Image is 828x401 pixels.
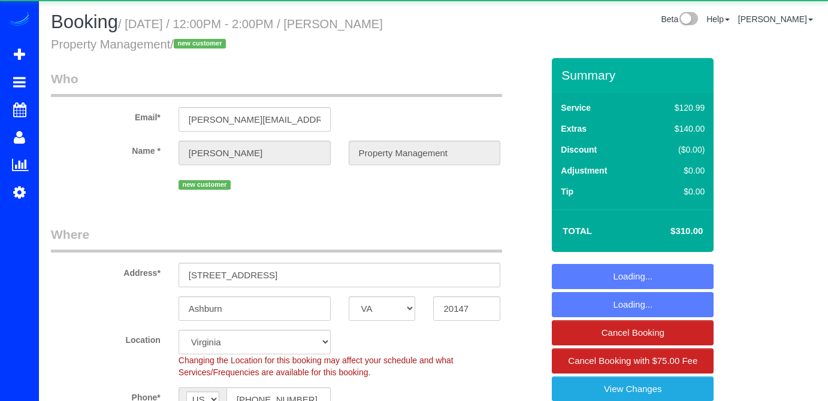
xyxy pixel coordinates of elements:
label: Extras [561,123,587,135]
div: ($0.00) [649,144,705,156]
a: [PERSON_NAME] [738,14,813,24]
label: Service [561,102,591,114]
span: / [170,38,229,51]
input: City* [179,296,331,321]
span: Cancel Booking with $75.00 Fee [568,356,697,366]
input: First Name* [179,141,331,165]
a: Cancel Booking with $75.00 Fee [552,348,714,373]
div: $0.00 [649,165,705,177]
label: Tip [561,186,573,198]
strong: Total [563,226,592,236]
div: $120.99 [649,102,705,114]
a: Help [706,14,730,24]
input: Zip Code* [433,296,500,321]
a: Cancel Booking [552,320,714,345]
label: Adjustment [561,165,607,177]
label: Discount [561,144,597,156]
input: Email* [179,107,331,132]
legend: Where [51,226,502,253]
h4: $310.00 [634,226,703,236]
span: Booking [51,11,118,32]
input: Last Name* [349,141,501,165]
span: Changing the Location for this booking may affect your schedule and what Services/Frequencies are... [179,356,454,377]
label: Address* [42,263,170,279]
div: $140.00 [649,123,705,135]
label: Email* [42,107,170,123]
span: new customer [174,39,226,48]
legend: Who [51,70,502,97]
div: $0.00 [649,186,705,198]
img: New interface [678,12,698,28]
img: Automaid Logo [7,12,31,29]
h3: Summary [561,68,708,82]
a: Beta [661,14,698,24]
span: new customer [179,180,231,190]
label: Location [42,330,170,346]
small: / [DATE] / 12:00PM - 2:00PM / [PERSON_NAME] Property Management [51,17,383,51]
label: Name * [42,141,170,157]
